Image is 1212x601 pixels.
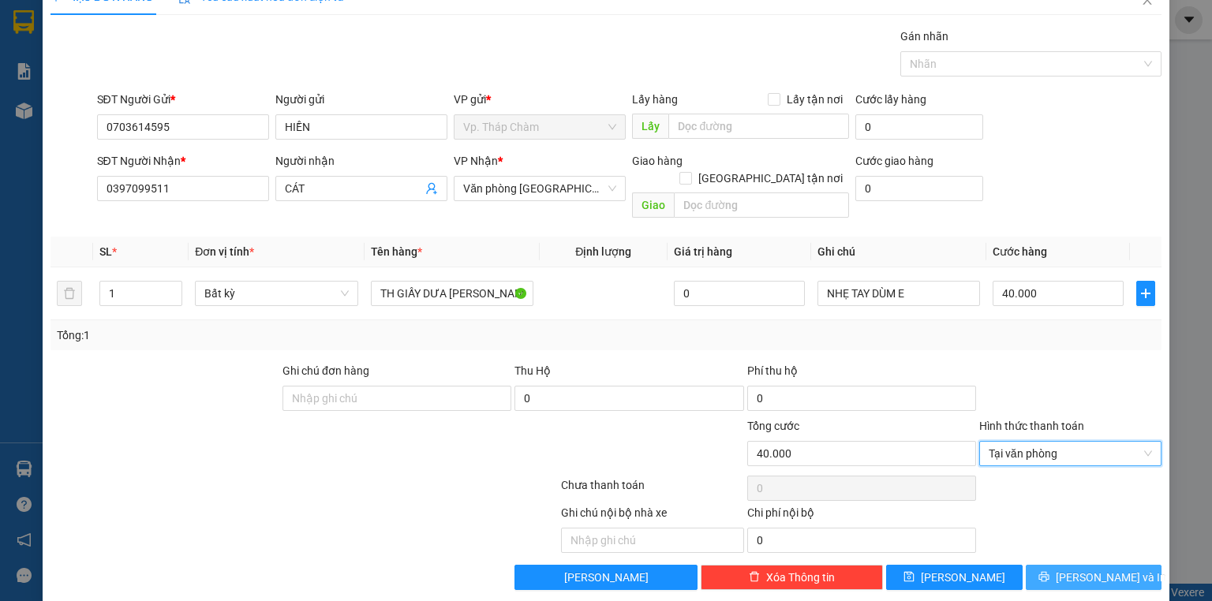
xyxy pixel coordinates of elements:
[701,565,883,590] button: deleteXóa Thông tin
[1056,569,1166,586] span: [PERSON_NAME] và In
[99,245,112,258] span: SL
[921,569,1005,586] span: [PERSON_NAME]
[514,364,551,377] span: Thu Hộ
[463,115,616,139] span: Vp. Tháp Chàm
[766,569,835,586] span: Xóa Thông tin
[855,176,983,201] input: Cước giao hàng
[454,91,626,108] div: VP gửi
[780,91,849,108] span: Lấy tận nơi
[749,571,760,584] span: delete
[1026,565,1162,590] button: printer[PERSON_NAME] và In
[97,91,269,108] div: SĐT Người Gửi
[463,177,616,200] span: Văn phòng Tân Phú
[674,245,732,258] span: Giá trị hàng
[57,327,469,344] div: Tổng: 1
[886,565,1023,590] button: save[PERSON_NAME]
[855,114,983,140] input: Cước lấy hàng
[674,192,849,218] input: Dọc đường
[371,281,533,306] input: VD: Bàn, Ghế
[561,528,743,553] input: Nhập ghi chú
[282,364,369,377] label: Ghi chú đơn hàng
[454,155,498,167] span: VP Nhận
[811,237,986,267] th: Ghi chú
[275,91,447,108] div: Người gửi
[204,282,348,305] span: Bất kỳ
[1137,287,1154,300] span: plus
[97,152,269,170] div: SĐT Người Nhận
[632,192,674,218] span: Giao
[674,281,805,306] input: 0
[1136,281,1155,306] button: plus
[817,281,980,306] input: Ghi Chú
[855,155,933,167] label: Cước giao hàng
[559,476,745,504] div: Chưa thanh toán
[632,114,668,139] span: Lấy
[747,362,976,386] div: Phí thu hộ
[979,420,1084,432] label: Hình thức thanh toán
[564,569,649,586] span: [PERSON_NAME]
[57,281,82,306] button: delete
[900,30,948,43] label: Gán nhãn
[514,565,697,590] button: [PERSON_NAME]
[692,170,849,187] span: [GEOGRAPHIC_DATA] tận nơi
[371,245,422,258] span: Tên hàng
[282,386,511,411] input: Ghi chú đơn hàng
[747,420,799,432] span: Tổng cước
[425,182,438,195] span: user-add
[668,114,849,139] input: Dọc đường
[855,93,926,106] label: Cước lấy hàng
[993,245,1047,258] span: Cước hàng
[275,152,447,170] div: Người nhận
[747,504,976,528] div: Chi phí nội bộ
[989,442,1152,465] span: Tại văn phòng
[1038,571,1049,584] span: printer
[561,504,743,528] div: Ghi chú nội bộ nhà xe
[903,571,915,584] span: save
[195,245,254,258] span: Đơn vị tính
[632,93,678,106] span: Lấy hàng
[575,245,631,258] span: Định lượng
[632,155,683,167] span: Giao hàng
